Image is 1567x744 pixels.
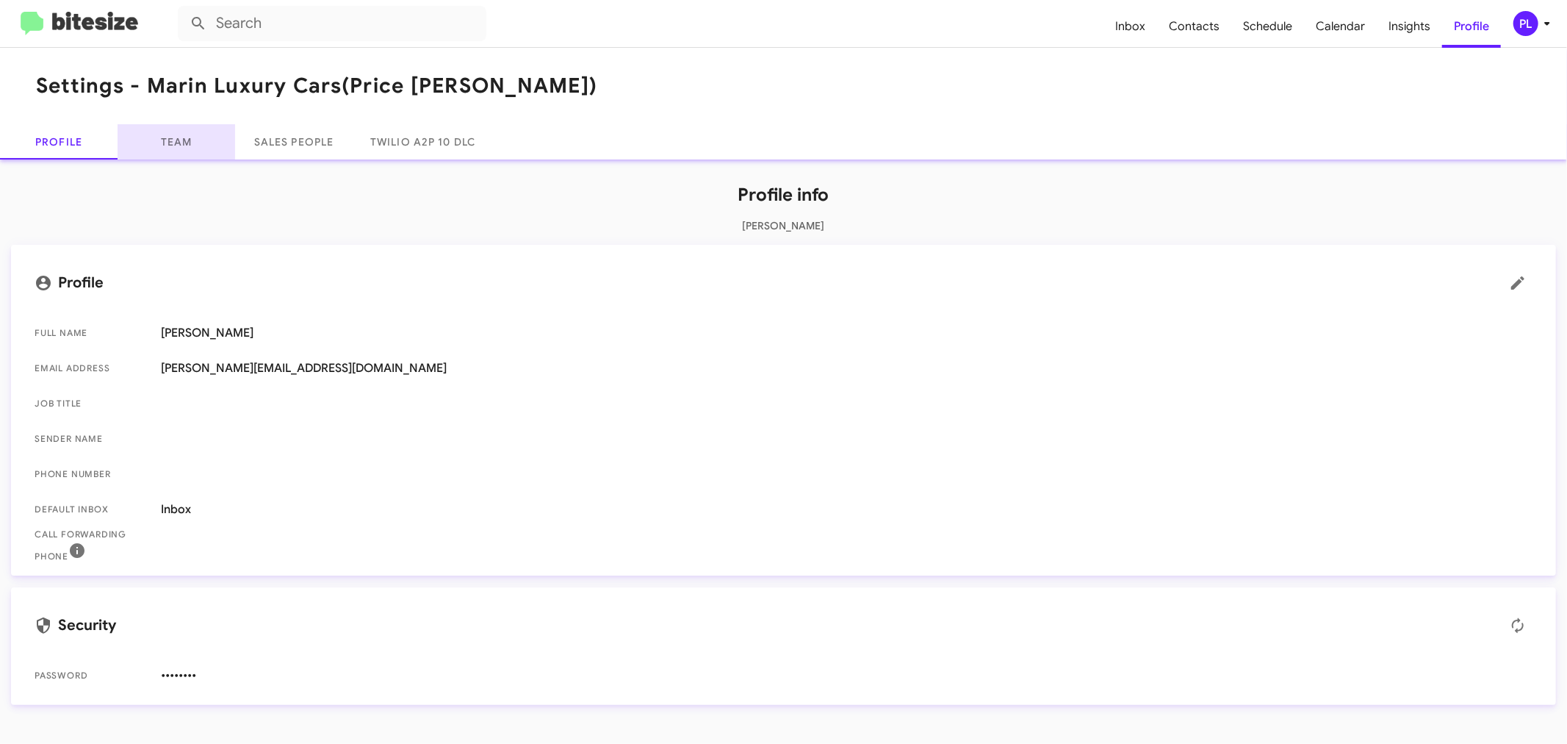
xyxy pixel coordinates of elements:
[1442,5,1501,48] a: Profile
[1157,5,1231,48] a: Contacts
[35,396,149,411] span: Job Title
[178,6,486,41] input: Search
[35,467,149,482] span: Phone number
[1103,5,1157,48] a: Inbox
[161,326,1532,340] span: [PERSON_NAME]
[1501,11,1551,36] button: PL
[1513,11,1538,36] div: PL
[35,268,1532,298] mat-card-title: Profile
[11,183,1556,207] h1: Profile info
[35,361,149,376] span: Email Address
[35,432,149,446] span: Sender Name
[11,218,1556,233] p: [PERSON_NAME]
[161,668,1532,683] span: ••••••••
[35,668,149,683] span: Password
[35,527,149,564] span: Call Forwarding Phone
[35,502,149,517] span: Default Inbox
[36,74,597,98] h1: Settings - Marin Luxury Cars
[35,326,149,340] span: Full Name
[342,73,597,99] span: (Price [PERSON_NAME])
[1231,5,1304,48] a: Schedule
[35,611,1532,640] mat-card-title: Security
[118,124,235,160] a: Team
[353,124,493,160] a: Twilio A2P 10 DLC
[161,502,1532,517] span: Inbox
[1304,5,1377,48] a: Calendar
[1377,5,1442,48] a: Insights
[235,124,353,160] a: Sales People
[161,361,1532,376] span: [PERSON_NAME][EMAIL_ADDRESS][DOMAIN_NAME]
